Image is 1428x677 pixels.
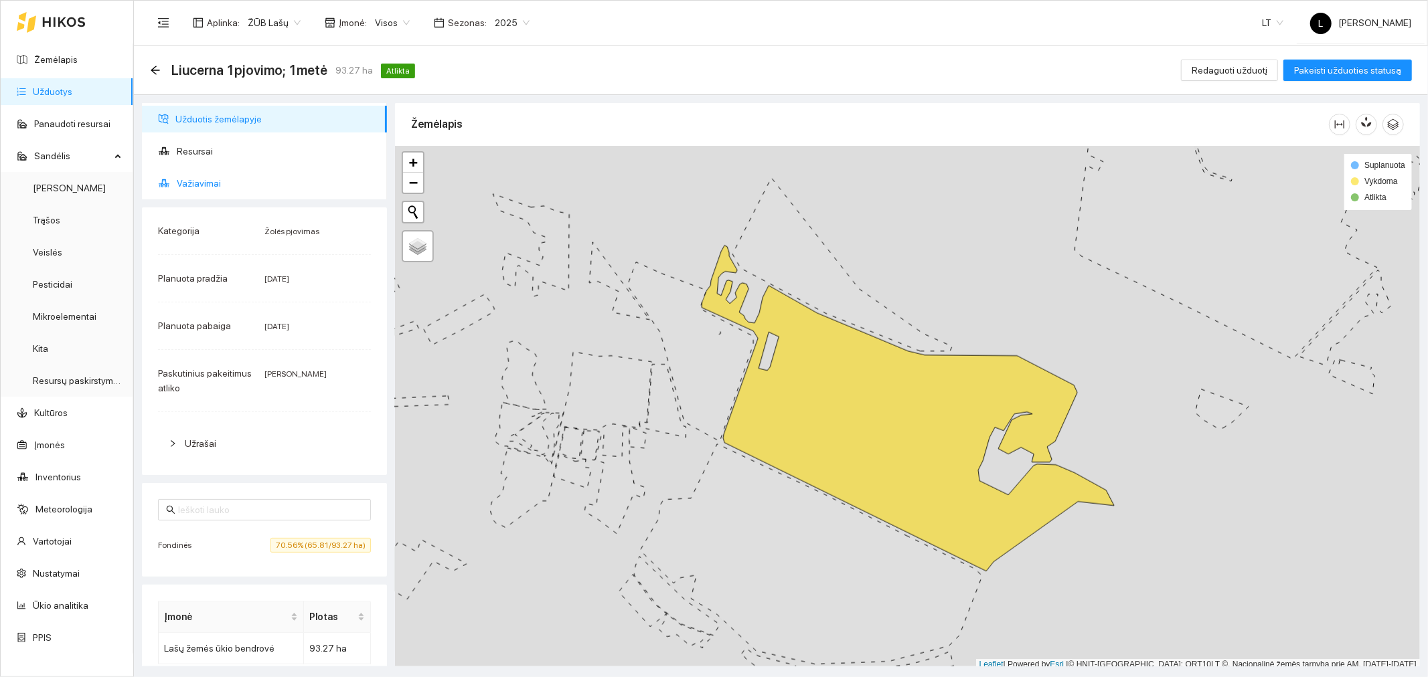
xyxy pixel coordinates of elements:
a: Kultūros [34,407,68,418]
span: Fondinės [158,539,198,552]
span: L [1319,13,1324,34]
a: Trąšos [33,215,60,225]
a: Esri [1050,660,1064,669]
span: Įmonė : [339,15,367,30]
span: ŽŪB Lašų [248,13,301,33]
a: Kita [33,343,48,354]
a: Redaguoti užduotį [1181,65,1278,76]
a: Užduotys [33,86,72,97]
a: Veislės [33,247,62,258]
button: column-width [1329,114,1350,135]
span: LT [1262,13,1283,33]
th: this column's title is Įmonė,this column is sortable [159,601,304,633]
a: Vartotojai [33,536,72,547]
span: Žolės pjovimas [264,227,319,236]
a: Žemėlapis [34,54,78,65]
span: column-width [1330,119,1350,130]
span: 2025 [495,13,530,33]
span: arrow-left [150,65,161,76]
span: [PERSON_NAME] [264,369,327,379]
a: Įmonės [34,440,65,450]
button: Pakeisti užduoties statusą [1283,60,1412,81]
td: 93.27 ha [304,633,371,664]
input: Ieškoti lauko [178,502,363,517]
span: Liucerna 1pjovimo; 1metė [171,60,327,81]
span: [DATE] [264,322,289,331]
span: | [1066,660,1068,669]
a: Inventorius [35,472,81,482]
span: Sezonas : [448,15,487,30]
a: [PERSON_NAME] [33,183,106,193]
span: layout [193,17,204,28]
button: menu-fold [150,9,177,36]
a: Pesticidai [33,279,72,290]
span: Pakeisti užduoties statusą [1294,63,1401,78]
span: Kategorija [158,225,200,236]
span: Važiavimai [177,170,376,197]
span: Plotas [309,609,355,624]
div: | Powered by © HNIT-[GEOGRAPHIC_DATA]; ORT10LT ©, Nacionalinė žemės tarnyba prie AM, [DATE]-[DATE] [976,659,1420,670]
span: [PERSON_NAME] [1310,17,1411,28]
a: Layers [403,231,432,261]
span: 93.27 ha [335,63,373,78]
span: Planuota pabaiga [158,320,231,331]
span: − [409,174,418,191]
a: Mikroelementai [33,311,96,322]
a: Resursų paskirstymas [33,375,123,386]
button: Redaguoti užduotį [1181,60,1278,81]
span: 70.56% (65.81/93.27 ha) [270,538,371,553]
span: Sandėlis [34,142,110,169]
span: + [409,154,418,171]
span: calendar [434,17,445,28]
span: search [166,505,175,514]
span: Užduotis žemėlapyje [175,106,376,132]
span: Resursai [177,138,376,165]
td: Lašų žemės ūkio bendrovė [159,633,304,664]
span: Atlikta [1364,193,1386,202]
a: Leaflet [979,660,1004,669]
span: Vykdoma [1364,177,1398,186]
span: Aplinka : [207,15,240,30]
a: Zoom out [403,173,423,193]
a: Nustatymai [33,568,80,579]
span: menu-fold [157,17,169,29]
a: Meteorologija [35,504,92,514]
span: Planuota pradžia [158,273,228,284]
span: Suplanuota [1364,161,1405,170]
a: Panaudoti resursai [34,118,110,129]
span: right [169,440,177,448]
span: Redaguoti užduotį [1192,63,1267,78]
span: shop [325,17,335,28]
div: Atgal [150,65,161,76]
div: Žemėlapis [411,105,1329,143]
span: [DATE] [264,274,289,284]
span: Visos [375,13,410,33]
button: Initiate a new search [403,202,423,222]
span: Užrašai [185,438,216,449]
span: Atlikta [381,64,415,78]
span: Paskutinius pakeitimus atliko [158,368,252,393]
a: PPIS [33,632,52,643]
th: this column's title is Plotas,this column is sortable [304,601,371,633]
div: Užrašai [158,428,371,459]
span: Įmonė [164,609,288,624]
a: Ūkio analitika [33,600,88,611]
a: Zoom in [403,153,423,173]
